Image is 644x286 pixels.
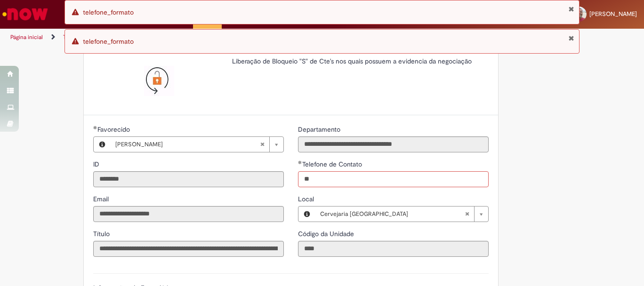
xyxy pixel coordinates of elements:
[320,207,465,222] span: Cervejaria [GEOGRAPHIC_DATA]
[460,207,474,222] abbr: Limpar campo Local
[298,230,356,238] span: Somente leitura - Código da Unidade
[298,195,316,203] span: Local
[10,33,43,41] a: Página inicial
[302,160,364,168] span: Telefone de Contato
[115,137,260,152] span: [PERSON_NAME]
[298,241,489,257] input: Código da Unidade
[298,136,489,152] input: Departamento
[298,160,302,164] span: Obrigatório Preenchido
[298,207,315,222] button: Local, Visualizar este registro Cervejaria Pernambuco
[93,230,112,238] span: Somente leitura - Título
[1,5,49,24] img: ServiceNow
[144,66,174,96] img: Liberação de Bloqueio de Fretes - R e S
[568,34,574,42] button: Fechar Notificação
[589,10,637,18] span: [PERSON_NAME]
[93,206,284,222] input: Email
[93,241,284,257] input: Título
[93,195,111,203] span: Somente leitura - Email
[568,5,574,13] button: Fechar Notificação
[298,171,489,187] input: Telefone de Contato
[111,137,283,152] a: [PERSON_NAME]Limpar campo Favorecido
[97,125,132,134] span: Necessários - Favorecido
[298,229,356,238] label: Somente leitura - Código da Unidade
[93,126,97,129] span: Obrigatório Preenchido
[298,125,342,134] label: Somente leitura - Departamento
[255,137,269,152] abbr: Limpar campo Favorecido
[93,159,101,169] label: Somente leitura - ID
[7,29,422,46] ul: Trilhas de página
[315,207,488,222] a: Cervejaria [GEOGRAPHIC_DATA]Limpar campo Local
[83,37,134,46] span: telefone_formato
[93,229,112,238] label: Somente leitura - Título
[232,56,482,66] p: Liberação de Bloqueio "S" de Cte's nos quais possuem a evidencia da negociação
[93,171,284,187] input: ID
[94,137,111,152] button: Favorecido, Visualizar este registro Guaracy Alves Da Silva
[93,194,111,204] label: Somente leitura - Email
[63,33,113,41] a: Todos os Catálogos
[83,8,134,16] span: telefone_formato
